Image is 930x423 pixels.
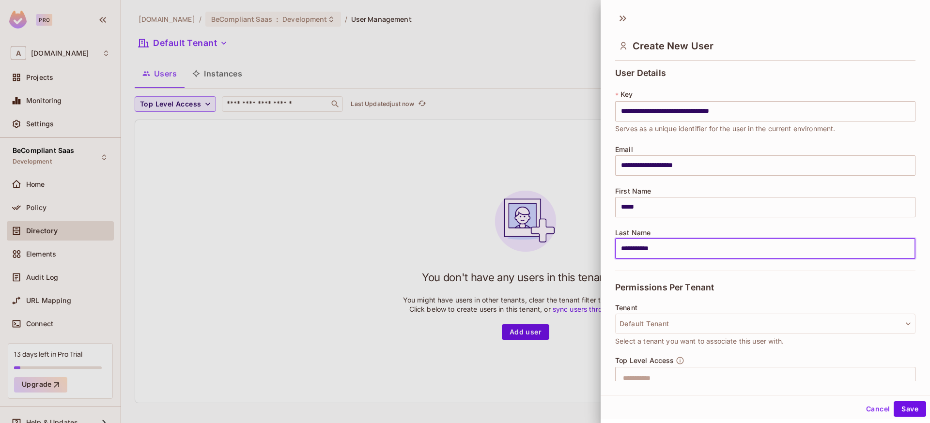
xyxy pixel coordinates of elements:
span: Serves as a unique identifier for the user in the current environment. [615,123,836,134]
button: Cancel [862,401,894,417]
button: Save [894,401,926,417]
span: Create New User [633,40,713,52]
span: Tenant [615,304,637,312]
span: Key [620,91,633,98]
span: User Details [615,68,666,78]
button: Open [910,377,912,379]
span: First Name [615,187,651,195]
span: Last Name [615,229,651,237]
span: Top Level Access [615,357,674,364]
span: Permissions Per Tenant [615,283,714,292]
span: Email [615,146,633,153]
button: Default Tenant [615,314,915,334]
span: Select a tenant you want to associate this user with. [615,336,784,347]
